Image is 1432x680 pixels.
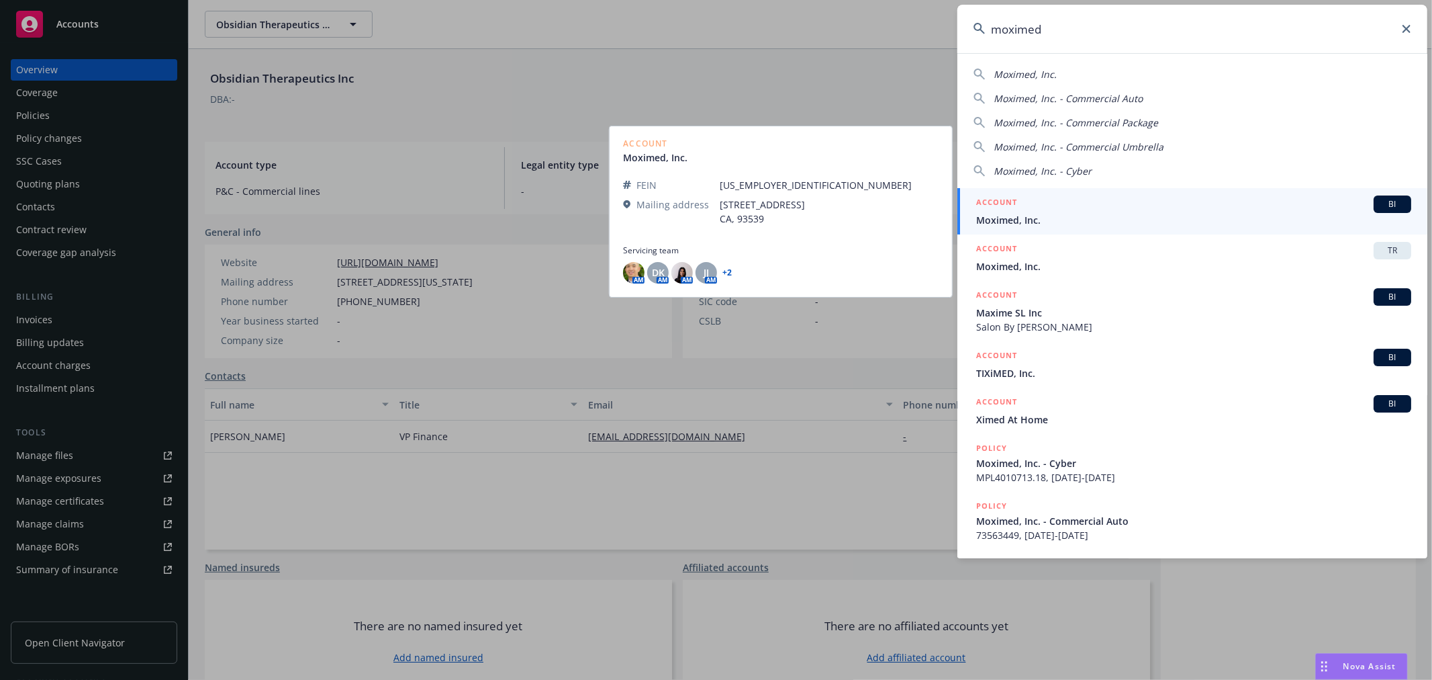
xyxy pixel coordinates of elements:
[957,281,1427,341] a: ACCOUNTBIMaxime SL IncSalon By [PERSON_NAME]
[976,499,1007,513] h5: POLICY
[1379,398,1406,410] span: BI
[1315,653,1408,680] button: Nova Assist
[976,242,1017,258] h5: ACCOUNT
[994,92,1143,105] span: Moximed, Inc. - Commercial Auto
[976,557,1007,570] h5: POLICY
[976,514,1411,528] span: Moximed, Inc. - Commercial Auto
[1379,351,1406,364] span: BI
[976,366,1411,380] span: TIXiMED, Inc.
[1316,654,1333,679] div: Drag to move
[994,165,1092,177] span: Moximed, Inc. - Cyber
[957,550,1427,607] a: POLICY
[957,235,1427,281] a: ACCOUNTTRMoximed, Inc.
[957,188,1427,235] a: ACCOUNTBIMoximed, Inc.
[1379,245,1406,257] span: TR
[957,434,1427,492] a: POLICYMoximed, Inc. - CyberMPL4010713.18, [DATE]-[DATE]
[976,441,1007,455] h5: POLICY
[994,116,1158,129] span: Moximed, Inc. - Commercial Package
[976,413,1411,427] span: Ximed At Home
[1343,661,1396,672] span: Nova Assist
[1379,291,1406,303] span: BI
[957,5,1427,53] input: Search...
[957,341,1427,388] a: ACCOUNTBITIXiMED, Inc.
[976,528,1411,542] span: 73563449, [DATE]-[DATE]
[976,320,1411,334] span: Salon By [PERSON_NAME]
[976,395,1017,411] h5: ACCOUNT
[976,456,1411,470] span: Moximed, Inc. - Cyber
[976,470,1411,484] span: MPL4010713.18, [DATE]-[DATE]
[994,140,1163,153] span: Moximed, Inc. - Commercial Umbrella
[976,213,1411,227] span: Moximed, Inc.
[957,388,1427,434] a: ACCOUNTBIXimed At Home
[957,492,1427,550] a: POLICYMoximed, Inc. - Commercial Auto73563449, [DATE]-[DATE]
[976,349,1017,365] h5: ACCOUNT
[994,68,1057,81] span: Moximed, Inc.
[1379,198,1406,210] span: BI
[976,306,1411,320] span: Maxime SL Inc
[976,196,1017,212] h5: ACCOUNT
[976,259,1411,273] span: Moximed, Inc.
[976,288,1017,304] h5: ACCOUNT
